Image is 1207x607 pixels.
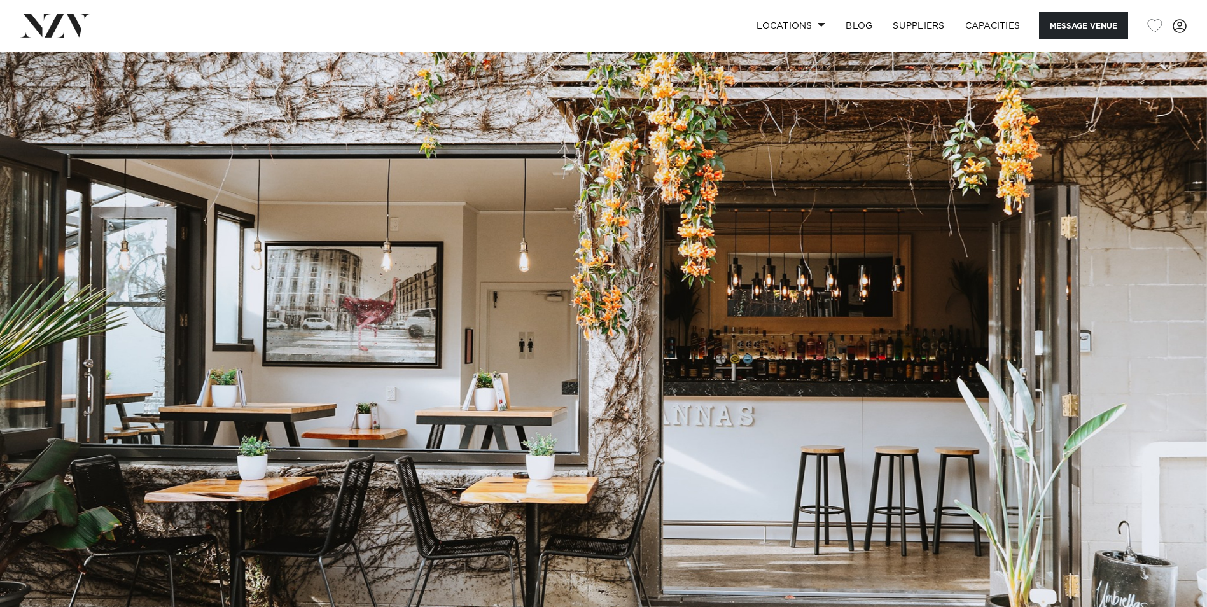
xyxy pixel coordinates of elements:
button: Message Venue [1039,12,1128,39]
img: nzv-logo.png [20,14,90,37]
a: Locations [746,12,835,39]
a: SUPPLIERS [883,12,954,39]
a: Capacities [955,12,1031,39]
a: BLOG [835,12,883,39]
